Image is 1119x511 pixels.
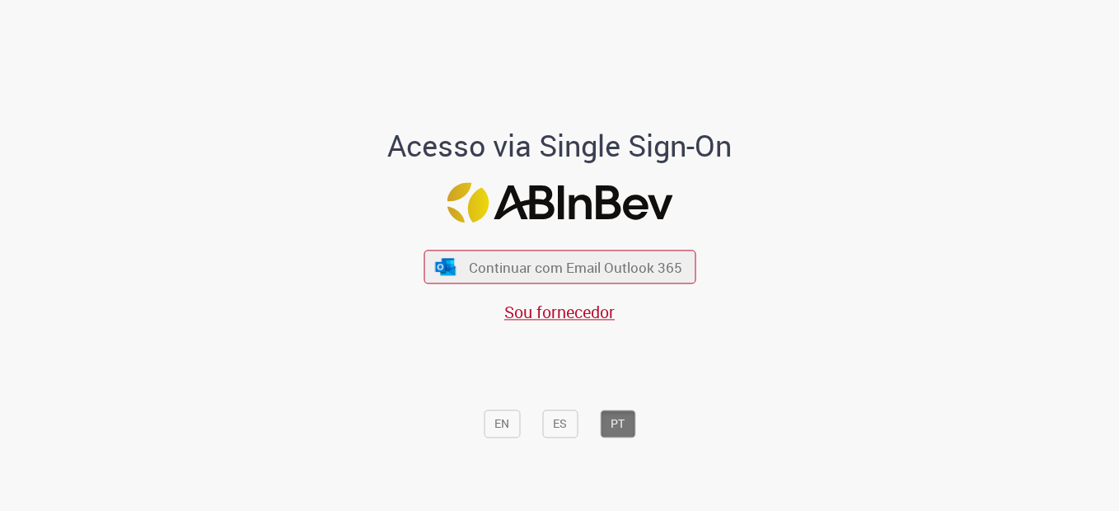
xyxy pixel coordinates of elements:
img: Logo ABInBev [447,182,672,223]
button: PT [600,410,635,438]
button: EN [484,410,520,438]
img: ícone Azure/Microsoft 360 [434,258,457,275]
span: Continuar com Email Outlook 365 [469,258,682,277]
button: ícone Azure/Microsoft 360 Continuar com Email Outlook 365 [424,251,695,284]
h1: Acesso via Single Sign-On [331,130,789,163]
button: ES [542,410,578,438]
a: Sou fornecedor [504,302,615,324]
